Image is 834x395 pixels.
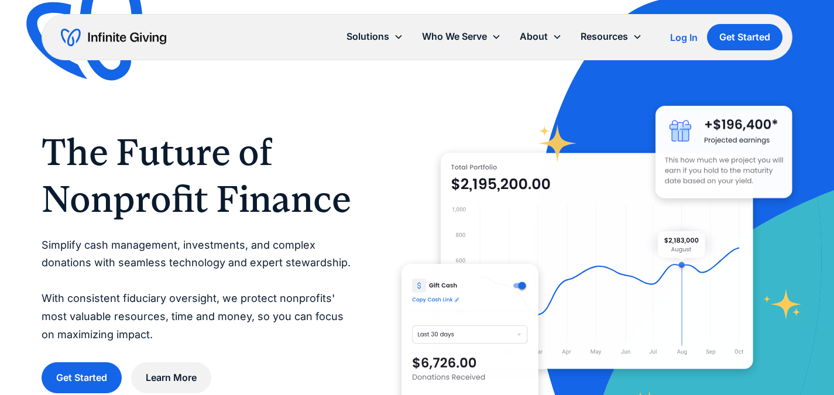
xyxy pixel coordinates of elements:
img: nonprofit donation platform [441,153,753,369]
div: Who We Serve [413,24,510,49]
div: About [520,29,548,44]
a: Log In [670,30,698,44]
div: Who We Serve [422,29,487,44]
a: Get Started [707,24,782,50]
div: Solutions [337,24,413,49]
div: Solutions [346,29,389,44]
div: Resources [581,29,628,44]
a: home [61,28,166,47]
div: About [510,24,571,49]
div: Log In [670,33,698,42]
a: Get Started [42,362,122,393]
img: fundraising star [763,289,802,320]
a: Learn More [131,362,211,393]
p: Simplify cash management, investments, and complex donations with seamless technology and expert ... [42,236,354,344]
h1: The Future of Nonprofit Finance [42,129,354,222]
div: Resources [571,24,651,49]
